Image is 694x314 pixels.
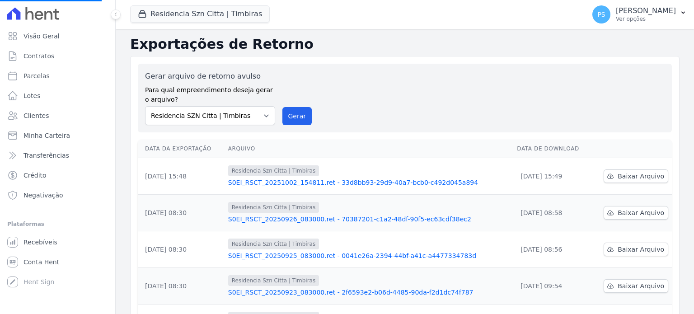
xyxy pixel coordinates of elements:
a: Crédito [4,166,112,184]
p: Ver opções [616,15,676,23]
span: Crédito [23,171,47,180]
span: Baixar Arquivo [618,281,664,291]
th: Data de Download [513,140,591,158]
button: Residencia Szn Citta | Timbiras [130,5,270,23]
a: Baixar Arquivo [604,169,668,183]
h2: Exportações de Retorno [130,36,680,52]
td: [DATE] 08:30 [138,231,225,268]
span: Lotes [23,91,41,100]
span: Parcelas [23,71,50,80]
span: Baixar Arquivo [618,208,664,217]
div: Plataformas [7,219,108,230]
a: Negativação [4,186,112,204]
td: [DATE] 15:48 [138,158,225,195]
span: Transferências [23,151,69,160]
span: Residencia Szn Citta | Timbiras [228,165,319,176]
a: S0EI_RSCT_20251002_154811.ret - 33d8bb93-29d9-40a7-bcb0-c492d045a894 [228,178,510,187]
td: [DATE] 08:30 [138,195,225,231]
span: Residencia Szn Citta | Timbiras [228,275,319,286]
a: Visão Geral [4,27,112,45]
a: Lotes [4,87,112,105]
button: PS [PERSON_NAME] Ver opções [585,2,694,27]
span: Residencia Szn Citta | Timbiras [228,202,319,213]
td: [DATE] 08:56 [513,231,591,268]
a: Conta Hent [4,253,112,271]
td: [DATE] 08:58 [513,195,591,231]
span: Negativação [23,191,63,200]
label: Gerar arquivo de retorno avulso [145,71,275,82]
a: Baixar Arquivo [604,279,668,293]
a: Baixar Arquivo [604,206,668,220]
a: Contratos [4,47,112,65]
span: Contratos [23,52,54,61]
span: Baixar Arquivo [618,245,664,254]
span: PS [597,11,605,18]
button: Gerar [282,107,312,125]
a: S0EI_RSCT_20250925_083000.ret - 0041e26a-2394-44bf-a41c-a4477334783d [228,251,510,260]
span: Residencia Szn Citta | Timbiras [228,239,319,249]
a: Recebíveis [4,233,112,251]
a: S0EI_RSCT_20250923_083000.ret - 2f6593e2-b06d-4485-90da-f2d1dc74f787 [228,288,510,297]
span: Clientes [23,111,49,120]
th: Data da Exportação [138,140,225,158]
span: Conta Hent [23,258,59,267]
span: Minha Carteira [23,131,70,140]
span: Baixar Arquivo [618,172,664,181]
a: S0EI_RSCT_20250926_083000.ret - 70387201-c1a2-48df-90f5-ec63cdf38ec2 [228,215,510,224]
a: Baixar Arquivo [604,243,668,256]
a: Clientes [4,107,112,125]
td: [DATE] 09:54 [513,268,591,305]
th: Arquivo [225,140,514,158]
td: [DATE] 15:49 [513,158,591,195]
a: Parcelas [4,67,112,85]
td: [DATE] 08:30 [138,268,225,305]
span: Visão Geral [23,32,60,41]
a: Transferências [4,146,112,164]
label: Para qual empreendimento deseja gerar o arquivo? [145,82,275,104]
a: Minha Carteira [4,127,112,145]
p: [PERSON_NAME] [616,6,676,15]
span: Recebíveis [23,238,57,247]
